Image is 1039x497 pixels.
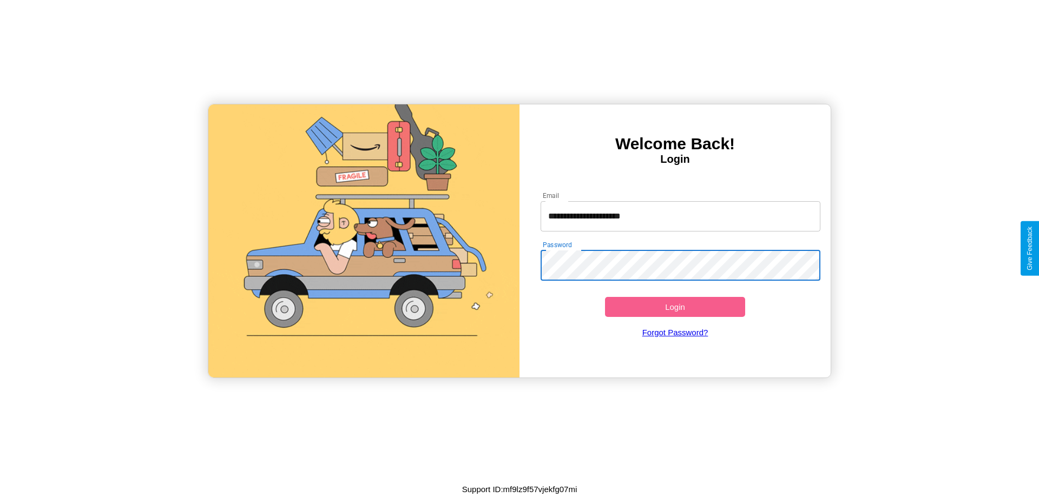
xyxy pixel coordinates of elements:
[543,191,560,200] label: Email
[535,317,816,348] a: Forgot Password?
[1026,227,1034,270] div: Give Feedback
[605,297,745,317] button: Login
[519,153,831,165] h4: Login
[519,135,831,153] h3: Welcome Back!
[543,240,571,249] label: Password
[208,104,519,377] img: gif
[462,482,577,496] p: Support ID: mf9lz9f57vjekfg07mi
